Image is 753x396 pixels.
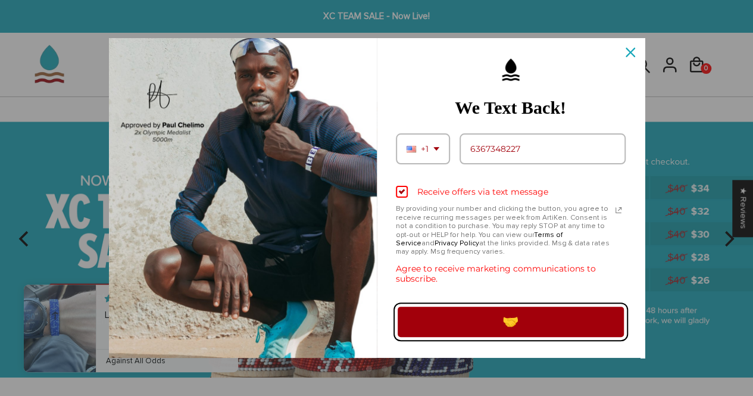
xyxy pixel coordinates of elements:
[460,133,626,165] input: Phone number field
[396,205,611,256] p: By providing your number and clicking the button, you agree to receive recurring messages per wee...
[396,230,563,248] a: Terms of Service
[616,38,645,67] button: Close
[611,203,626,217] a: Read our Privacy Policy
[396,257,626,291] div: Agree to receive marketing communications to subscribe.
[396,133,450,165] div: Phone number prefix
[455,98,566,117] strong: We Text Back!
[435,239,479,248] a: Privacy Policy
[421,144,429,154] span: +1
[396,305,626,338] button: 🤝
[433,147,439,151] svg: dropdown arrow
[611,203,626,217] svg: link icon
[417,187,548,197] div: Receive offers via text message
[626,48,635,57] svg: close icon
